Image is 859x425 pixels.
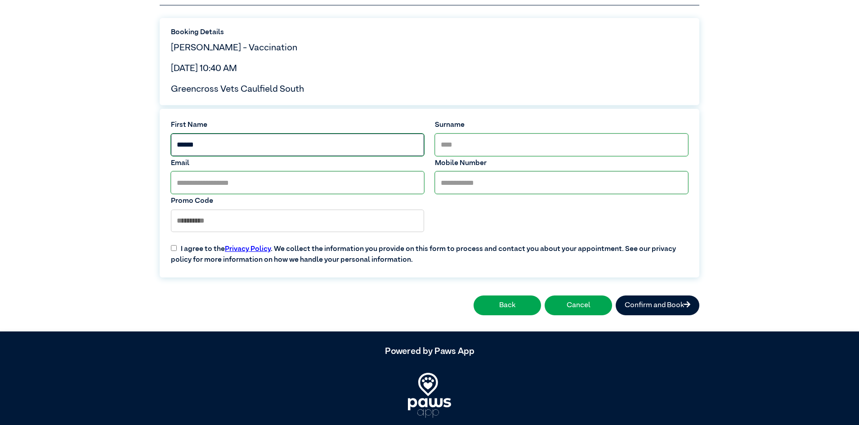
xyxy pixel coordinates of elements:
[435,120,688,130] label: Surname
[171,27,688,38] label: Booking Details
[171,85,304,94] span: Greencross Vets Caulfield South
[408,373,451,418] img: PawsApp
[616,295,699,315] button: Confirm and Book
[435,158,688,169] label: Mobile Number
[166,237,693,265] label: I agree to the . We collect the information you provide on this form to process and contact you a...
[225,246,271,253] a: Privacy Policy
[160,346,699,357] h5: Powered by Paws App
[171,196,424,206] label: Promo Code
[171,120,424,130] label: First Name
[545,295,612,315] button: Cancel
[474,295,541,315] button: Back
[171,245,177,251] input: I agree to thePrivacy Policy. We collect the information you provide on this form to process and ...
[171,64,237,73] span: [DATE] 10:40 AM
[171,43,297,52] span: [PERSON_NAME] - Vaccination
[171,158,424,169] label: Email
